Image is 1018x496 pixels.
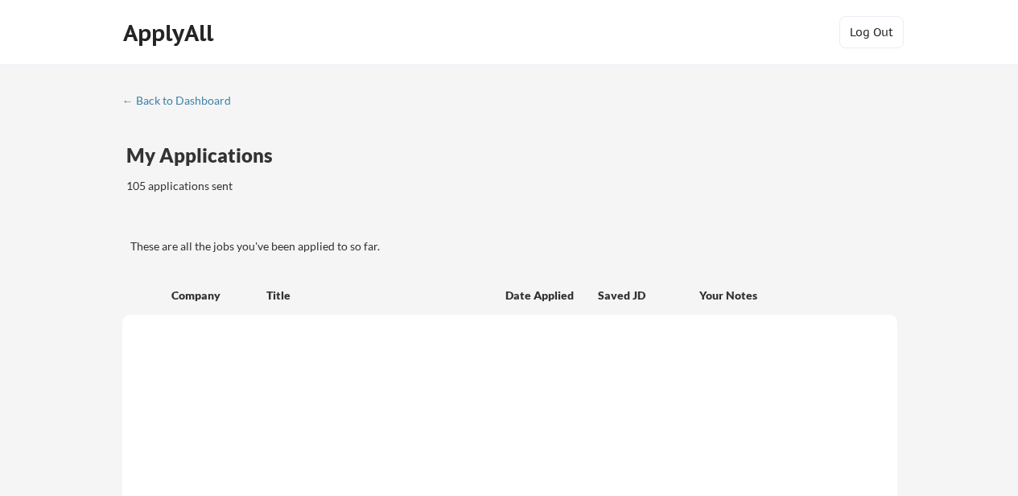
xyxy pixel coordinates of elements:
div: 105 applications sent [126,178,438,194]
button: Log Out [839,16,904,48]
div: ApplyAll [123,19,218,47]
div: Date Applied [505,287,576,304]
div: These are job applications we think you'd be a good fit for, but couldn't apply you to automatica... [243,207,361,224]
a: ← Back to Dashboard [122,94,243,110]
div: These are all the jobs you've been applied to so far. [130,238,897,254]
div: These are all the jobs you've been applied to so far. [126,207,231,224]
div: Company [171,287,252,304]
div: ← Back to Dashboard [122,95,243,106]
div: Saved JD [598,280,699,309]
div: My Applications [126,146,286,165]
div: Title [266,287,490,304]
div: Your Notes [699,287,883,304]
